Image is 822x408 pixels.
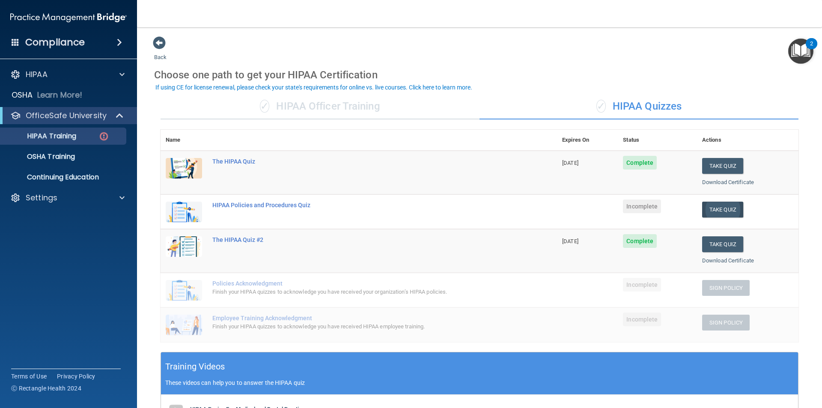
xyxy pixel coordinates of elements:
[623,156,657,170] span: Complete
[212,280,514,287] div: Policies Acknowledgment
[165,379,794,386] p: These videos can help you to answer the HIPAA quiz
[161,94,479,119] div: HIPAA Officer Training
[10,193,125,203] a: Settings
[6,173,122,182] p: Continuing Education
[6,132,76,140] p: HIPAA Training
[11,372,47,381] a: Terms of Use
[155,84,472,90] div: If using CE for license renewal, please check your state's requirements for online vs. live cours...
[212,315,514,322] div: Employee Training Acknowledgment
[618,130,697,151] th: Status
[154,63,805,87] div: Choose one path to get your HIPAA Certification
[25,36,85,48] h4: Compliance
[10,9,127,26] img: PMB logo
[212,158,514,165] div: The HIPAA Quiz
[154,44,167,60] a: Back
[702,236,743,252] button: Take Quiz
[702,179,754,185] a: Download Certificate
[26,69,48,80] p: HIPAA
[702,158,743,174] button: Take Quiz
[702,315,750,331] button: Sign Policy
[10,110,124,121] a: OfficeSafe University
[623,278,661,292] span: Incomplete
[479,94,798,119] div: HIPAA Quizzes
[212,287,514,297] div: Finish your HIPAA quizzes to acknowledge you have received your organization’s HIPAA policies.
[702,202,743,217] button: Take Quiz
[212,322,514,332] div: Finish your HIPAA quizzes to acknowledge you have received HIPAA employee training.
[98,131,109,142] img: danger-circle.6113f641.png
[697,130,798,151] th: Actions
[10,69,125,80] a: HIPAA
[212,236,514,243] div: The HIPAA Quiz #2
[165,359,225,374] h5: Training Videos
[154,83,474,92] button: If using CE for license renewal, please check your state's requirements for online vs. live cours...
[161,130,207,151] th: Name
[702,280,750,296] button: Sign Policy
[11,384,81,393] span: Ⓒ Rectangle Health 2024
[702,257,754,264] a: Download Certificate
[37,90,83,100] p: Learn More!
[26,110,107,121] p: OfficeSafe University
[26,193,57,203] p: Settings
[623,234,657,248] span: Complete
[623,313,661,326] span: Incomplete
[260,100,269,113] span: ✓
[623,200,661,213] span: Incomplete
[562,160,578,166] span: [DATE]
[212,202,514,208] div: HIPAA Policies and Procedures Quiz
[6,152,75,161] p: OSHA Training
[12,90,33,100] p: OSHA
[788,39,813,64] button: Open Resource Center, 2 new notifications
[596,100,606,113] span: ✓
[557,130,618,151] th: Expires On
[57,372,95,381] a: Privacy Policy
[562,238,578,244] span: [DATE]
[810,44,813,55] div: 2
